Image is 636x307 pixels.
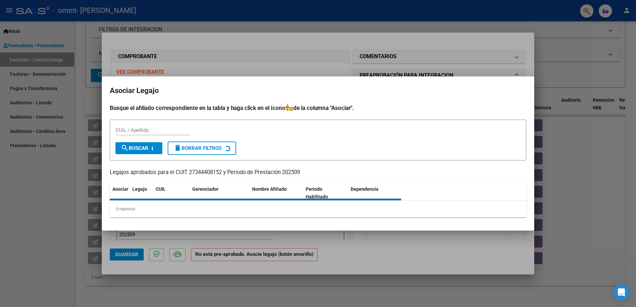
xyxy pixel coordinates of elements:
span: Periodo Habilitado [306,186,328,199]
datatable-header-cell: Gerenciador [190,182,249,204]
h2: Asociar Legajo [110,84,526,97]
button: Buscar [115,142,162,154]
span: Gerenciador [192,186,219,192]
datatable-header-cell: Asociar [110,182,130,204]
p: Legajos aprobados para el CUIT 27344408152 y Período de Prestación 202509 [110,168,526,177]
datatable-header-cell: Nombre Afiliado [249,182,303,204]
datatable-header-cell: Legajo [130,182,153,204]
span: Asociar [112,186,128,192]
div: 0 registros [110,201,526,217]
datatable-header-cell: CUIL [153,182,190,204]
div: Open Intercom Messenger [613,284,629,300]
button: Borrar Filtros [168,142,236,155]
datatable-header-cell: Dependencia [348,182,401,204]
h4: Busque el afiliado correspondiente en la tabla y haga click en el ícono de la columna "Asociar". [110,104,526,112]
span: CUIL [156,186,166,192]
span: Buscar [121,145,148,151]
span: Dependencia [351,186,379,192]
span: Nombre Afiliado [252,186,287,192]
mat-icon: search [121,144,129,152]
mat-icon: delete [174,144,182,152]
span: Borrar Filtros [174,145,222,151]
datatable-header-cell: Periodo Habilitado [303,182,348,204]
span: Legajo [132,186,147,192]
